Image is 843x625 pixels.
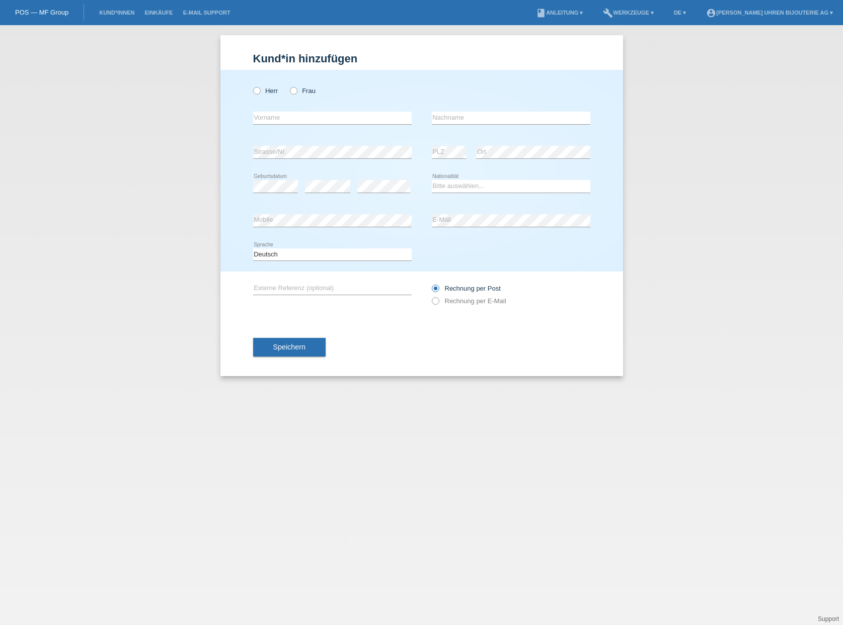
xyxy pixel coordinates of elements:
[94,10,139,16] a: Kund*innen
[432,285,501,292] label: Rechnung per Post
[701,10,838,16] a: account_circle[PERSON_NAME] Uhren Bijouterie AG ▾
[432,297,438,310] input: Rechnung per E-Mail
[531,10,588,16] a: bookAnleitung ▾
[253,87,278,95] label: Herr
[253,87,260,94] input: Herr
[15,9,68,16] a: POS — MF Group
[603,8,613,18] i: build
[253,52,590,65] h1: Kund*in hinzufügen
[818,615,839,622] a: Support
[432,297,506,305] label: Rechnung per E-Mail
[290,87,296,94] input: Frau
[536,8,546,18] i: book
[139,10,178,16] a: Einkäufe
[273,343,305,351] span: Speichern
[598,10,659,16] a: buildWerkzeuge ▾
[706,8,716,18] i: account_circle
[290,87,316,95] label: Frau
[253,338,326,357] button: Speichern
[669,10,691,16] a: DE ▾
[178,10,236,16] a: E-Mail Support
[432,285,438,297] input: Rechnung per Post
